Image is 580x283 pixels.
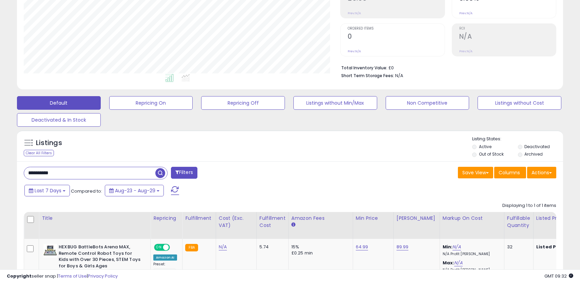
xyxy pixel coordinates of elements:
div: Preset: [153,262,177,277]
span: Columns [499,169,520,176]
a: N/A [219,244,227,250]
div: Markup on Cost [443,215,501,222]
button: Listings without Cost [478,96,561,110]
p: N/A Profit [PERSON_NAME] [443,252,499,257]
div: £0.25 min [291,250,348,256]
div: Cost (Exc. VAT) [219,215,254,229]
button: Deactivated & In Stock [17,113,101,127]
div: Fulfillable Quantity [507,215,530,229]
div: Amazon Fees [291,215,350,222]
span: OFF [169,245,180,250]
b: Short Term Storage Fees: [341,73,394,78]
img: 51PdT79ZwwL._SL40_.jpg [43,244,57,258]
div: Fulfillment Cost [259,215,286,229]
a: 64.99 [356,244,368,250]
span: 2025-09-6 09:32 GMT [544,273,573,279]
small: Prev: N/A [459,11,472,15]
div: Min Price [356,215,391,222]
small: Prev: N/A [348,11,361,15]
div: Title [42,215,148,222]
label: Out of Stock [479,151,504,157]
label: Deactivated [524,144,550,149]
a: N/A [452,244,461,250]
button: Default [17,96,101,110]
button: Filters [171,167,197,179]
div: Fulfillment [185,215,213,222]
li: £0 [341,63,551,71]
button: Last 7 Days [24,185,70,196]
b: Max: [443,260,455,266]
b: Total Inventory Value: [341,65,387,71]
a: 89.99 [397,244,409,250]
a: Terms of Use [58,273,87,279]
button: Repricing Off [201,96,285,110]
span: ON [155,245,163,250]
div: [PERSON_NAME] [397,215,437,222]
span: Aug-23 - Aug-29 [115,187,155,194]
label: Archived [524,151,543,157]
b: Listed Price: [536,244,567,250]
div: 5.74 [259,244,283,250]
span: ROI [459,27,556,31]
button: Aug-23 - Aug-29 [105,185,164,196]
span: Last 7 Days [35,187,61,194]
button: Non Competitive [386,96,469,110]
div: 32 [507,244,528,250]
small: FBA [185,244,198,251]
span: N/A [395,72,403,79]
small: Prev: N/A [348,49,361,53]
button: Save View [458,167,493,178]
h2: N/A [459,33,556,42]
button: Listings without Min/Max [293,96,377,110]
b: Min: [443,244,453,250]
button: Repricing On [109,96,193,110]
div: Repricing [153,215,179,222]
strong: Copyright [7,273,32,279]
div: Amazon AI [153,254,177,261]
div: 15% [291,244,348,250]
small: Prev: N/A [459,49,472,53]
span: Compared to: [71,188,102,194]
h2: 0 [348,33,444,42]
div: seller snap | | [7,273,118,280]
th: The percentage added to the cost of goods (COGS) that forms the calculator for Min & Max prices. [440,212,504,239]
a: N/A [454,260,462,266]
a: Privacy Policy [88,273,118,279]
h5: Listings [36,138,62,148]
label: Active [479,144,491,149]
p: Listing States: [472,136,563,142]
button: Actions [527,167,556,178]
div: Displaying 1 to 1 of 1 items [502,202,556,209]
span: Ordered Items [348,27,444,31]
small: Amazon Fees. [291,222,295,228]
button: Columns [494,167,526,178]
div: Clear All Filters [24,150,54,156]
